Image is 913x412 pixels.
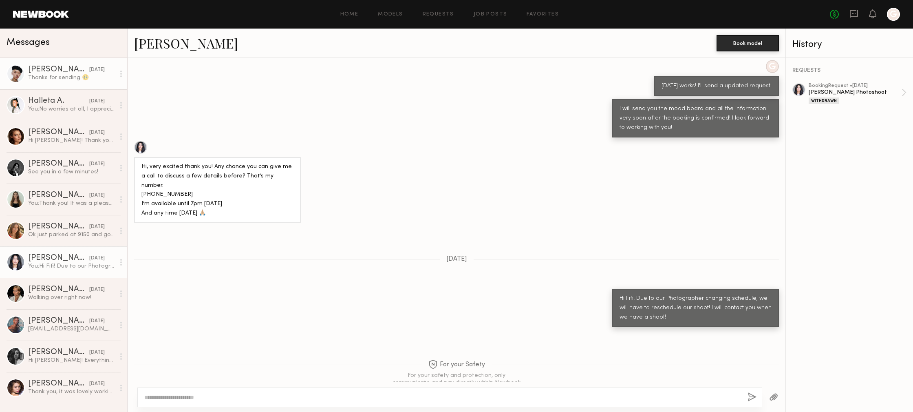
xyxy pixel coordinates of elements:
[809,83,902,89] div: booking Request • [DATE]
[89,223,105,231] div: [DATE]
[887,8,900,21] a: G
[28,97,89,105] div: Halleta A.
[527,12,559,17] a: Favorites
[28,160,89,168] div: [PERSON_NAME]
[89,66,105,74] div: [DATE]
[662,82,772,91] div: [DATE] works! I'll send a updated request.
[28,380,89,388] div: [PERSON_NAME]
[28,388,115,396] div: Thank you, it was lovely working together and have a great day!
[423,12,454,17] a: Requests
[28,74,115,82] div: Thanks for sending 🥹
[809,83,906,104] a: bookingRequest •[DATE][PERSON_NAME] PhotoshootWithdrawn
[809,97,839,104] div: Withdrawn
[446,256,467,263] span: [DATE]
[28,357,115,364] div: Hi [PERSON_NAME]! Everything looks good 😊 I don’t think I have a plain long sleeve white shirt th...
[28,348,89,357] div: [PERSON_NAME]
[28,128,89,137] div: [PERSON_NAME]
[28,262,115,270] div: You: Hi Fifi! Due to our Photographer changing schedule, we will have to reschedule our shoot! I ...
[89,380,105,388] div: [DATE]
[28,223,89,231] div: [PERSON_NAME]
[792,40,906,49] div: History
[620,104,772,133] div: I will send you the mood board and all the information very soon after the booking is confirmed! ...
[89,160,105,168] div: [DATE]
[378,12,403,17] a: Models
[28,294,115,301] div: Walking over right now!
[28,325,115,333] div: [EMAIL_ADDRESS][DOMAIN_NAME]
[28,286,89,294] div: [PERSON_NAME]
[28,137,115,144] div: Hi [PERSON_NAME]! Thank you so much for letting me know and I hope to work with you in the future 🤍
[340,12,359,17] a: Home
[89,97,105,105] div: [DATE]
[28,231,115,239] div: Ok just parked at 9150 and going to walk over
[792,68,906,73] div: REQUESTS
[28,254,89,262] div: [PERSON_NAME]
[474,12,507,17] a: Job Posts
[89,129,105,137] div: [DATE]
[717,35,779,51] button: Book model
[134,34,238,52] a: [PERSON_NAME]
[28,105,115,113] div: You: No worries at all, I appreciate you letting me know. Take care
[428,360,485,370] span: For your Safety
[28,168,115,176] div: See you in a few minutes!
[141,162,293,219] div: Hi, very excited thank you! Any chance you can give me a call to discuss a few details before? Th...
[28,191,89,199] div: [PERSON_NAME]
[809,89,902,96] div: [PERSON_NAME] Photoshoot
[28,66,89,74] div: [PERSON_NAME]
[89,286,105,294] div: [DATE]
[7,38,50,47] span: Messages
[717,39,779,46] a: Book model
[28,317,89,325] div: [PERSON_NAME]
[28,199,115,207] div: You: Thank you! It was a pleasure working with you as well.
[89,349,105,357] div: [DATE]
[391,372,522,387] div: For your safety and protection, only communicate and pay directly within Newbook
[89,192,105,199] div: [DATE]
[620,294,772,322] div: Hi Fifi! Due to our Photographer changing schedule, we will have to reschedule our shoot! I will ...
[89,317,105,325] div: [DATE]
[89,255,105,262] div: [DATE]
